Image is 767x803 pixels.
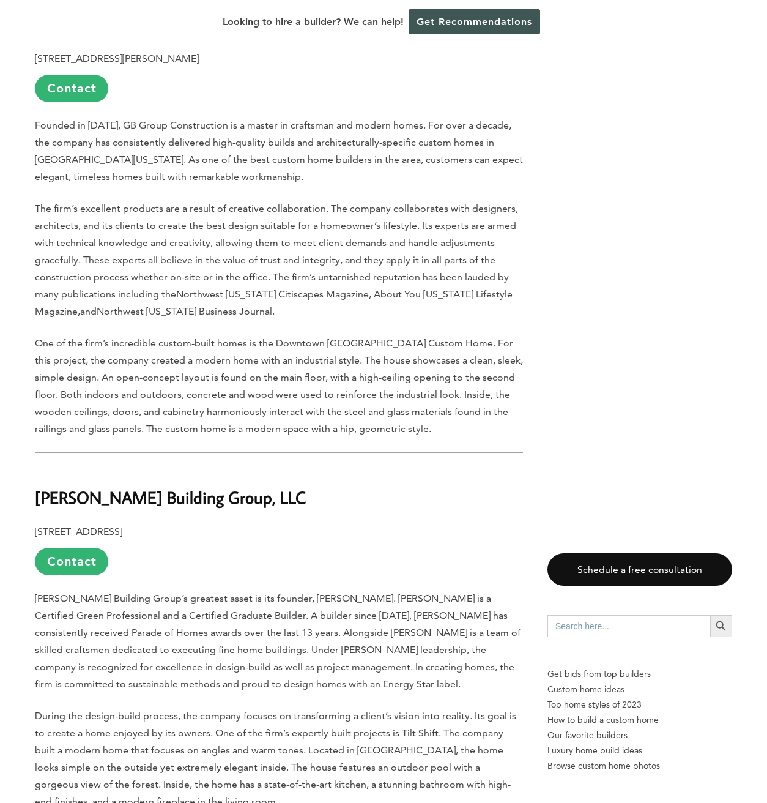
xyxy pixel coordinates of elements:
[35,337,523,435] span: One of the firm’s incredible custom-built homes is the Downtown [GEOGRAPHIC_DATA] Custom Home. Fo...
[547,682,732,697] a: Custom home ideas
[35,75,108,102] a: Contact
[35,548,108,575] a: Contact
[547,667,732,682] p: Get bids from top builders
[35,53,199,64] b: [STREET_ADDRESS][PERSON_NAME]
[35,487,306,508] b: [PERSON_NAME] Building Group, LLC
[547,553,732,586] a: Schedule a free consultation
[35,526,122,537] b: [STREET_ADDRESS]
[97,305,275,317] span: Northwest [US_STATE] Business Journal.
[35,119,523,182] span: Founded in [DATE], GB Group Construction is a master in craftsman and modern homes. For over a de...
[547,697,732,712] a: Top home styles of 2023
[547,743,732,758] a: Luxury home build ideas
[409,9,540,34] a: Get Recommendations
[80,305,97,317] span: and
[547,615,710,637] input: Search here...
[35,203,518,300] span: The firm’s excellent products are a result of creative collaboration. The company collaborates wi...
[547,758,732,774] a: Browse custom home photos
[706,742,752,788] iframe: Drift Widget Chat Controller
[714,619,728,633] svg: Search
[35,592,521,690] span: [PERSON_NAME] Building Group’s greatest asset is its founder, [PERSON_NAME]. [PERSON_NAME] is a C...
[547,728,732,743] a: Our favorite builders
[35,288,513,317] span: Northwest [US_STATE] Citiscapes Magazine, About You [US_STATE] Lifestyle Magazine,
[547,712,732,728] a: How to build a custom home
